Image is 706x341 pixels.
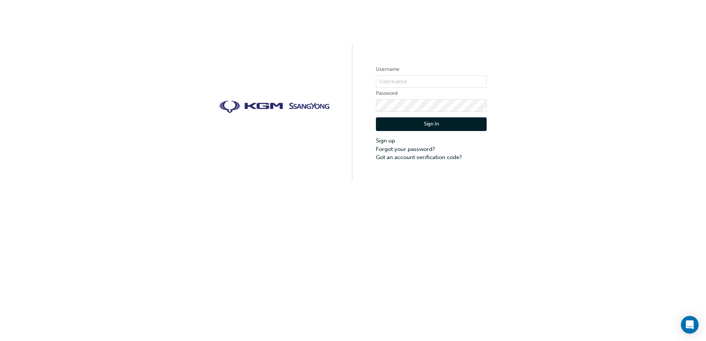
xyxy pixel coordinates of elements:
img: kgm [219,100,330,114]
button: Sign In [376,117,487,131]
input: Username [376,75,487,88]
a: Sign up [376,137,487,145]
label: Username [376,65,487,74]
a: Got an account verification code? [376,153,487,162]
a: Forgot your password? [376,145,487,154]
label: Password [376,89,487,98]
div: Open Intercom Messenger [681,316,699,334]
